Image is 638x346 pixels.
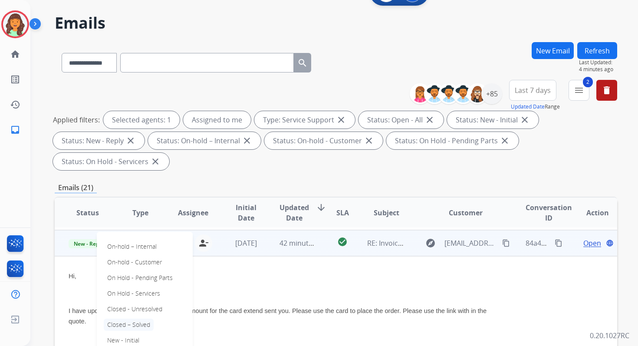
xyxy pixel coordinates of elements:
[280,202,309,223] span: Updated Date
[69,273,76,280] span: Hi,
[602,85,612,96] mat-icon: delete
[10,74,20,85] mat-icon: list_alt
[590,330,629,341] p: 0.20.1027RC
[449,208,483,218] span: Customer
[132,208,148,218] span: Type
[555,239,562,247] mat-icon: content_copy
[386,132,519,149] div: Status: On Hold - Pending Parts
[69,239,108,248] span: New - Reply
[520,115,530,125] mat-icon: close
[198,238,209,248] mat-icon: person_remove
[254,111,355,129] div: Type: Service Support
[316,202,326,213] mat-icon: arrow_downward
[569,80,589,101] button: 2
[55,182,97,193] p: Emails (21)
[104,319,154,331] p: Closed – Solved
[526,202,572,223] span: Conversation ID
[606,239,614,247] mat-icon: language
[53,153,169,170] div: Status: On Hold - Servicers
[364,135,374,146] mat-icon: close
[76,208,99,218] span: Status
[336,208,349,218] span: SLA
[125,135,136,146] mat-icon: close
[104,303,166,315] p: Closed - Unresolved
[148,132,261,149] div: Status: On-hold – Internal
[481,83,502,104] div: +85
[10,49,20,59] mat-icon: home
[444,238,497,248] span: [EMAIL_ADDRESS][DOMAIN_NAME]
[104,272,176,284] p: On Hold - Pending Parts
[3,12,27,36] img: avatar
[583,238,601,248] span: Open
[511,103,545,110] button: Updated Date
[280,238,330,248] span: 42 minutes ago
[374,208,399,218] span: Subject
[424,115,435,125] mat-icon: close
[509,80,556,101] button: Last 7 days
[183,111,251,129] div: Assigned to me
[10,125,20,135] mat-icon: inbox
[583,77,593,87] span: 2
[367,238,433,248] span: RE: Invoice N910A62
[104,287,164,300] p: On Hold - Servicers
[511,103,560,110] span: Range
[336,115,346,125] mat-icon: close
[103,111,180,129] div: Selected agents: 1
[150,156,161,167] mat-icon: close
[574,85,584,96] mat-icon: menu
[104,241,160,253] p: On-hold – Internal
[178,208,208,218] span: Assignee
[447,111,539,129] div: Status: New - Initial
[10,99,20,110] mat-icon: history
[235,238,257,248] span: [DATE]
[53,115,100,125] p: Applied filters:
[104,256,165,268] p: On-hold - Customer
[337,237,348,247] mat-icon: check_circle
[515,89,551,92] span: Last 7 days
[55,14,617,32] h2: Emails
[577,42,617,59] button: Refresh
[579,66,617,73] span: 4 minutes ago
[297,58,308,68] mat-icon: search
[53,132,145,149] div: Status: New - Reply
[425,238,436,248] mat-icon: explore
[227,202,265,223] span: Initial Date
[69,307,487,325] span: I have updated the quote to the approved amount for the card extend sent you. Please use the card...
[532,42,574,59] button: New Email
[579,59,617,66] span: Last Updated:
[242,135,252,146] mat-icon: close
[264,132,383,149] div: Status: On-hold - Customer
[358,111,444,129] div: Status: Open - All
[502,239,510,247] mat-icon: content_copy
[564,198,617,228] th: Action
[500,135,510,146] mat-icon: close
